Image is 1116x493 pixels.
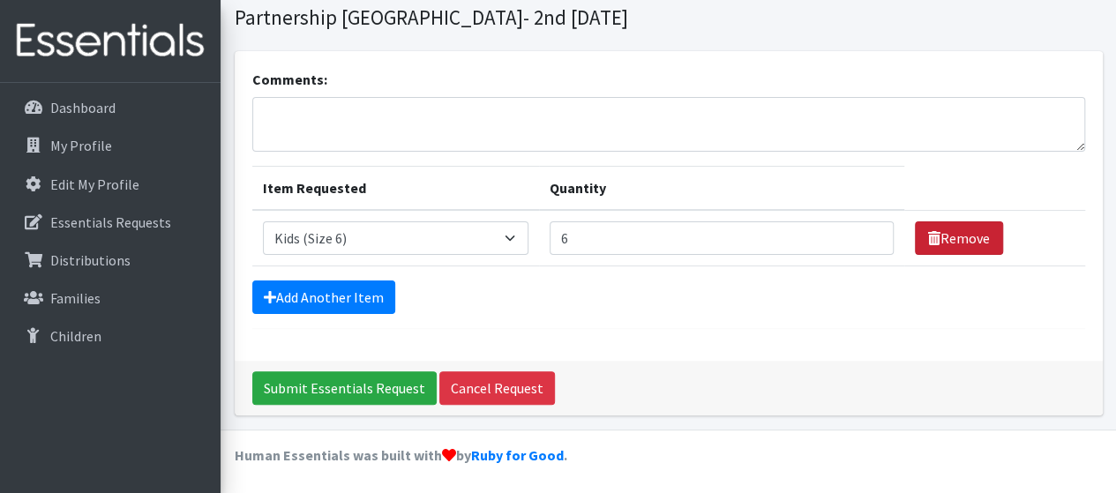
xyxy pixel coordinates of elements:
[7,318,213,354] a: Children
[7,243,213,278] a: Distributions
[439,371,555,405] a: Cancel Request
[50,327,101,345] p: Children
[915,221,1003,255] a: Remove
[50,289,101,307] p: Families
[50,176,139,193] p: Edit My Profile
[50,251,131,269] p: Distributions
[252,167,539,211] th: Item Requested
[7,280,213,316] a: Families
[7,11,213,71] img: HumanEssentials
[252,69,327,90] label: Comments:
[252,280,395,314] a: Add Another Item
[50,137,112,154] p: My Profile
[7,128,213,163] a: My Profile
[539,167,904,211] th: Quantity
[471,446,564,464] a: Ruby for Good
[50,213,171,231] p: Essentials Requests
[252,371,437,405] input: Submit Essentials Request
[7,167,213,202] a: Edit My Profile
[7,90,213,125] a: Dashboard
[7,205,213,240] a: Essentials Requests
[50,99,116,116] p: Dashboard
[235,446,567,464] strong: Human Essentials was built with by .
